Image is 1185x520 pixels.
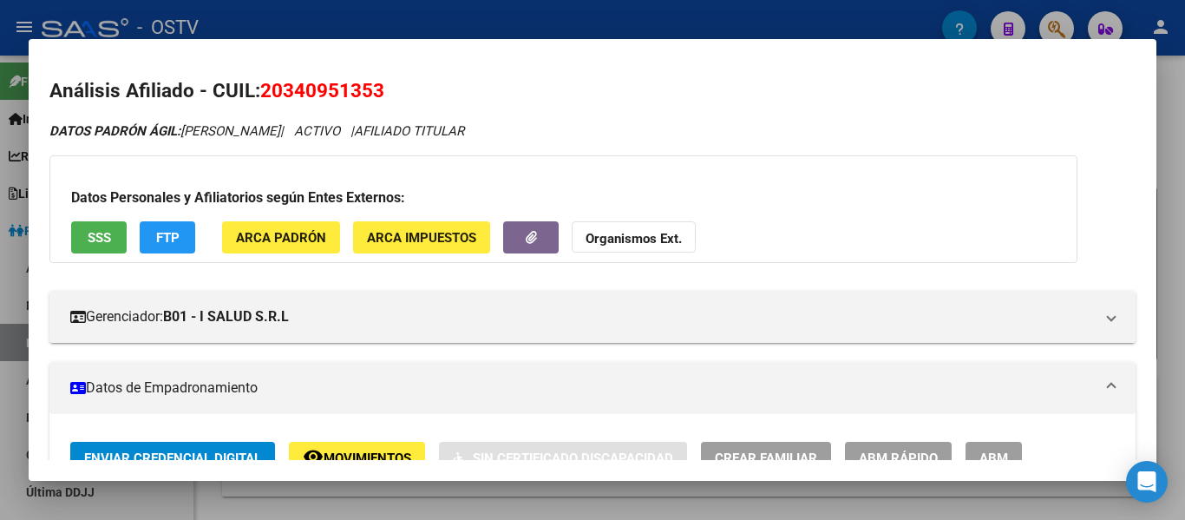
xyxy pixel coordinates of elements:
[367,230,476,246] span: ARCA Impuestos
[586,231,682,247] strong: Organismos Ext.
[715,451,817,466] span: Crear Familiar
[140,221,195,253] button: FTP
[163,306,289,327] strong: B01 - I SALUD S.R.L
[701,442,831,474] button: Crear Familiar
[70,306,1094,327] mat-panel-title: Gerenciador:
[49,76,1136,106] h2: Análisis Afiliado - CUIL:
[71,188,1056,208] h3: Datos Personales y Afiliatorios según Entes Externos:
[979,451,1008,466] span: ABM
[324,451,411,466] span: Movimientos
[236,230,326,246] span: ARCA Padrón
[260,79,384,102] span: 20340951353
[353,221,490,253] button: ARCA Impuestos
[49,123,180,139] strong: DATOS PADRÓN ÁGIL:
[303,446,324,467] mat-icon: remove_red_eye
[572,221,696,253] button: Organismos Ext.
[156,230,180,246] span: FTP
[845,442,952,474] button: ABM Rápido
[439,442,687,474] button: Sin Certificado Discapacidad
[966,442,1022,474] button: ABM
[354,123,464,139] span: AFILIADO TITULAR
[84,451,261,466] span: Enviar Credencial Digital
[49,362,1136,414] mat-expansion-panel-header: Datos de Empadronamiento
[473,451,673,466] span: Sin Certificado Discapacidad
[71,221,127,253] button: SSS
[70,378,1094,398] mat-panel-title: Datos de Empadronamiento
[222,221,340,253] button: ARCA Padrón
[859,451,938,466] span: ABM Rápido
[49,123,280,139] span: [PERSON_NAME]
[49,291,1136,343] mat-expansion-panel-header: Gerenciador:B01 - I SALUD S.R.L
[88,230,111,246] span: SSS
[49,123,464,139] i: | ACTIVO |
[289,442,425,474] button: Movimientos
[70,442,275,474] button: Enviar Credencial Digital
[1126,461,1168,503] div: Open Intercom Messenger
